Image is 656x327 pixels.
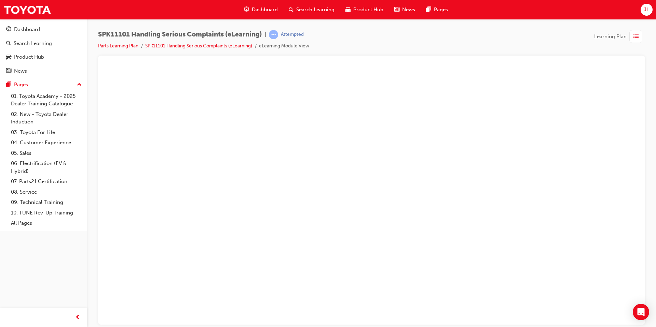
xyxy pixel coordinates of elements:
a: 10. TUNE Rev-Up Training [8,208,84,218]
a: SPK11101 Handling Serious Complaints (eLearning) [145,43,252,49]
div: Product Hub [14,53,44,61]
span: JL [644,6,649,14]
span: news-icon [394,5,399,14]
a: search-iconSearch Learning [283,3,340,17]
span: list-icon [633,32,639,41]
a: Product Hub [3,51,84,63]
span: SPK11101 Handling Serious Complaints (eLearning) [98,31,262,39]
a: 03. Toyota For Life [8,127,84,138]
span: Search Learning [296,6,334,14]
button: Learning Plan [594,30,645,43]
a: car-iconProduct Hub [340,3,389,17]
span: guage-icon [244,5,249,14]
span: guage-icon [6,27,11,33]
a: 02. New - Toyota Dealer Induction [8,109,84,127]
a: 01. Toyota Academy - 2025 Dealer Training Catalogue [8,91,84,109]
span: car-icon [345,5,351,14]
a: guage-iconDashboard [238,3,283,17]
button: DashboardSearch LearningProduct HubNews [3,22,84,78]
a: All Pages [8,218,84,228]
button: Pages [3,78,84,91]
span: pages-icon [426,5,431,14]
a: 07. Parts21 Certification [8,176,84,187]
div: Dashboard [14,26,40,33]
span: Product Hub [353,6,383,14]
span: news-icon [6,68,11,74]
a: Search Learning [3,37,84,50]
button: JL [641,4,653,16]
span: News [402,6,415,14]
span: Pages [434,6,448,14]
span: Learning Plan [594,33,627,41]
div: Open Intercom Messenger [633,304,649,320]
div: Search Learning [14,40,52,47]
a: 06. Electrification (EV & Hybrid) [8,158,84,176]
a: news-iconNews [389,3,421,17]
img: Trak [3,2,51,17]
span: search-icon [289,5,293,14]
span: Dashboard [252,6,278,14]
span: | [265,31,266,39]
a: 08. Service [8,187,84,197]
span: pages-icon [6,82,11,88]
a: 05. Sales [8,148,84,159]
span: prev-icon [75,313,80,322]
div: Attempted [281,31,304,38]
a: 09. Technical Training [8,197,84,208]
a: News [3,65,84,77]
a: Dashboard [3,23,84,36]
a: 04. Customer Experience [8,137,84,148]
div: News [14,67,27,75]
li: eLearning Module View [259,42,309,50]
div: Pages [14,81,28,89]
span: up-icon [77,80,82,89]
a: Parts Learning Plan [98,43,138,49]
span: search-icon [6,41,11,47]
a: pages-iconPages [421,3,453,17]
span: learningRecordVerb_ATTEMPT-icon [269,30,278,39]
span: car-icon [6,54,11,60]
